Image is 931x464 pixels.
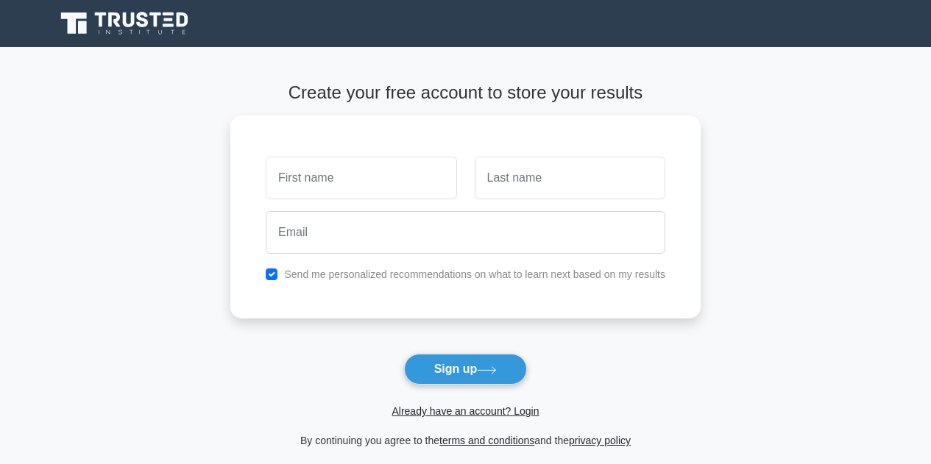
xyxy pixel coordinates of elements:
[222,432,709,449] div: By continuing you agree to the and the
[392,405,539,417] a: Already have an account? Login
[475,157,665,199] input: Last name
[266,211,665,254] input: Email
[230,82,701,104] h4: Create your free account to store your results
[439,435,534,446] a: terms and conditions
[266,157,456,199] input: First name
[404,354,528,385] button: Sign up
[569,435,631,446] a: privacy policy
[284,268,665,280] label: Send me personalized recommendations on what to learn next based on my results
